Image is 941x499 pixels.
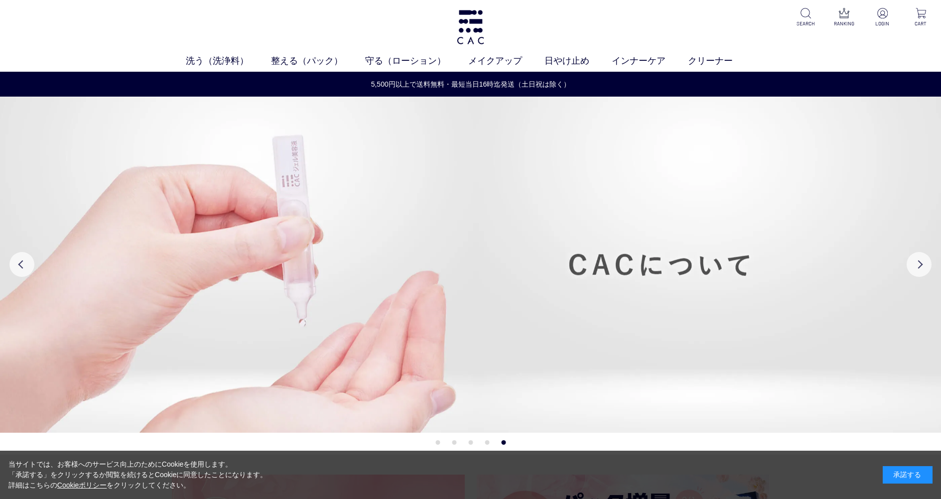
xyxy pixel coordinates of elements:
[452,440,456,445] button: 2 of 5
[0,79,941,90] a: 5,500円以上で送料無料・最短当日16時迄発送（土日祝は除く）
[883,466,933,484] div: 承諾する
[468,440,473,445] button: 3 of 5
[832,8,856,27] a: RANKING
[544,54,612,68] a: 日やけ止め
[909,20,933,27] p: CART
[794,20,818,27] p: SEARCH
[468,54,544,68] a: メイクアップ
[909,8,933,27] a: CART
[485,440,489,445] button: 4 of 5
[57,481,107,489] a: Cookieポリシー
[794,8,818,27] a: SEARCH
[870,20,895,27] p: LOGIN
[501,440,506,445] button: 5 of 5
[688,54,755,68] a: クリーナー
[8,459,268,491] div: 当サイトでは、お客様へのサービス向上のためにCookieを使用します。 「承諾する」をクリックするか閲覧を続けるとCookieに同意したことになります。 詳細はこちらの をクリックしてください。
[9,252,34,277] button: Previous
[271,54,365,68] a: 整える（パック）
[365,54,468,68] a: 守る（ローション）
[186,54,271,68] a: 洗う（洗浄料）
[832,20,856,27] p: RANKING
[435,440,440,445] button: 1 of 5
[455,10,485,44] img: logo
[870,8,895,27] a: LOGIN
[612,54,688,68] a: インナーケア
[907,252,932,277] button: Next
